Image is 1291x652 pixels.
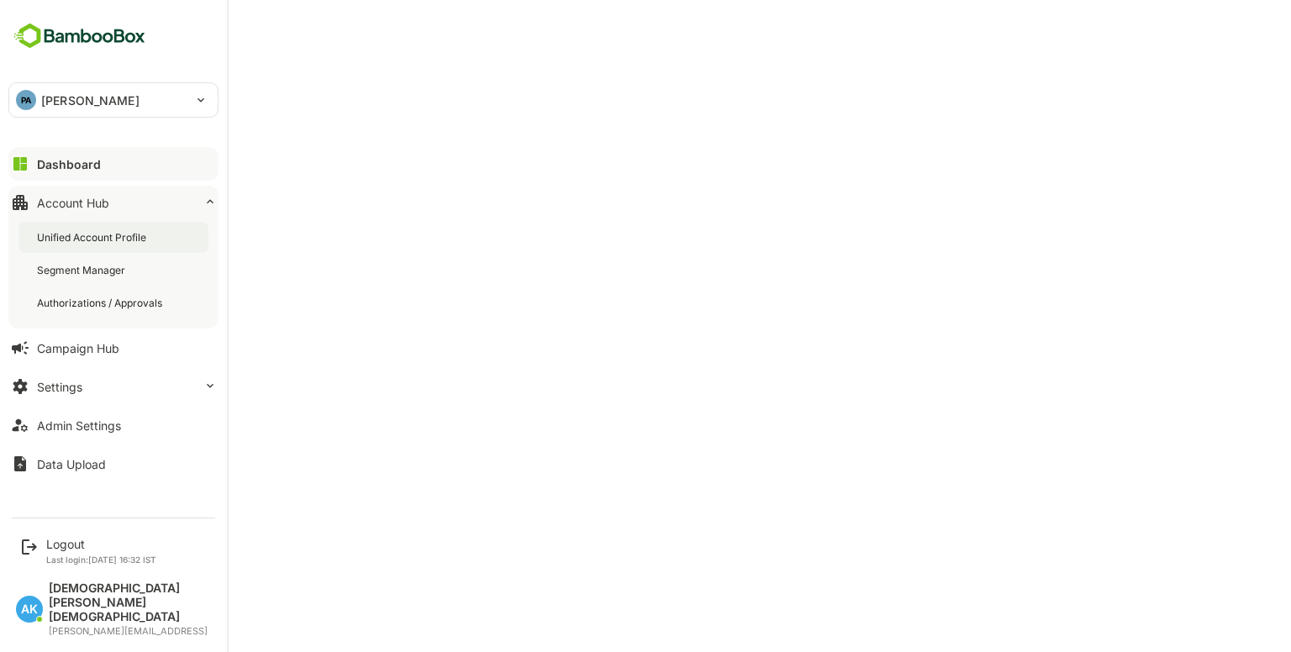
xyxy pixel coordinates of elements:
[37,341,119,355] div: Campaign Hub
[37,230,150,244] div: Unified Account Profile
[37,380,82,394] div: Settings
[8,186,219,219] button: Account Hub
[8,331,219,365] button: Campaign Hub
[37,457,106,471] div: Data Upload
[37,263,129,277] div: Segment Manager
[8,370,219,403] button: Settings
[46,537,156,551] div: Logout
[49,581,210,624] div: [DEMOGRAPHIC_DATA][PERSON_NAME][DEMOGRAPHIC_DATA]
[16,596,43,623] div: AK
[8,147,219,181] button: Dashboard
[8,447,219,481] button: Data Upload
[37,418,121,433] div: Admin Settings
[41,92,140,109] p: [PERSON_NAME]
[9,83,218,117] div: PA[PERSON_NAME]
[37,157,101,171] div: Dashboard
[46,555,156,565] p: Last login: [DATE] 16:32 IST
[8,20,150,52] img: BambooboxFullLogoMark.5f36c76dfaba33ec1ec1367b70bb1252.svg
[16,90,36,110] div: PA
[37,296,166,310] div: Authorizations / Approvals
[49,626,210,637] div: [PERSON_NAME][EMAIL_ADDRESS]
[37,196,109,210] div: Account Hub
[8,408,219,442] button: Admin Settings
